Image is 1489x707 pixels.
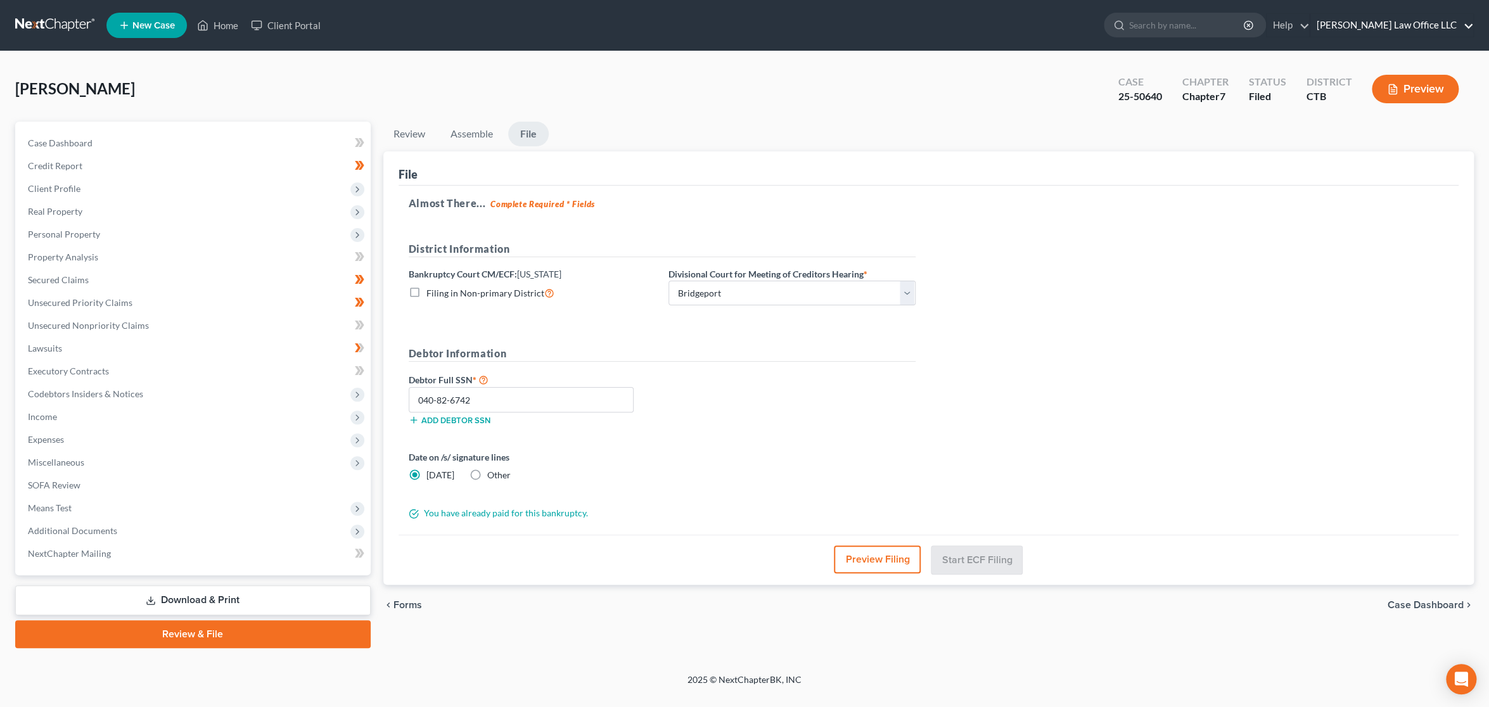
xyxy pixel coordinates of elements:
h5: Almost There... [409,196,1449,211]
span: Forms [393,600,422,610]
a: [PERSON_NAME] Law Office LLC [1310,14,1473,37]
a: Executory Contracts [18,360,371,383]
a: Help [1267,14,1309,37]
div: Chapter [1182,89,1228,104]
label: Divisional Court for Meeting of Creditors Hearing [668,267,867,281]
span: Miscellaneous [28,457,84,468]
a: Case Dashboard [18,132,371,155]
span: [US_STATE] [517,269,561,279]
div: Case [1118,75,1161,89]
a: Home [191,14,245,37]
div: 25-50640 [1118,89,1161,104]
a: Review [383,122,435,146]
span: Client Profile [28,183,80,194]
div: Chapter [1182,75,1228,89]
input: Search by name... [1129,13,1245,37]
a: Assemble [440,122,503,146]
h5: District Information [409,241,916,257]
button: Start ECF Filing [931,545,1023,575]
span: SOFA Review [28,480,80,490]
span: Filing in Non-primary District [426,288,544,298]
span: Expenses [28,434,64,445]
a: Review & File [15,620,371,648]
i: chevron_left [383,600,393,610]
div: Open Intercom Messenger [1446,664,1476,694]
a: Download & Print [15,585,371,615]
a: File [508,122,549,146]
span: Additional Documents [28,525,117,536]
div: You have already paid for this bankruptcy. [402,507,922,519]
a: Client Portal [245,14,327,37]
span: Secured Claims [28,274,89,285]
button: chevron_left Forms [383,600,439,610]
span: Property Analysis [28,252,98,262]
a: Credit Report [18,155,371,177]
div: 2025 © NextChapterBK, INC [383,673,1106,696]
input: XXX-XX-XXXX [409,387,634,412]
button: Add debtor SSN [409,415,490,425]
label: Date on /s/ signature lines [409,450,656,464]
strong: Complete Required * Fields [490,199,595,209]
span: Credit Report [28,160,82,171]
div: Filed [1248,89,1286,104]
a: Unsecured Priority Claims [18,291,371,314]
div: File [399,167,418,182]
span: Executory Contracts [28,366,109,376]
div: District [1306,75,1352,89]
h5: Debtor Information [409,346,916,362]
label: Debtor Full SSN [402,372,662,387]
span: Personal Property [28,229,100,239]
a: Unsecured Nonpriority Claims [18,314,371,337]
span: NextChapter Mailing [28,548,111,559]
span: Income [28,411,57,422]
a: Property Analysis [18,246,371,269]
span: Unsecured Priority Claims [28,297,132,308]
label: Bankruptcy Court CM/ECF: [409,267,561,281]
span: Lawsuits [28,343,62,353]
a: Secured Claims [18,269,371,291]
span: Case Dashboard [28,137,93,148]
a: Lawsuits [18,337,371,360]
span: 7 [1219,90,1225,102]
span: Other [487,469,511,480]
span: Real Property [28,206,82,217]
button: Preview [1372,75,1459,103]
span: Codebtors Insiders & Notices [28,388,143,399]
span: Case Dashboard [1388,600,1464,610]
span: [DATE] [426,469,454,480]
a: NextChapter Mailing [18,542,371,565]
a: SOFA Review [18,474,371,497]
button: Preview Filing [834,545,921,573]
span: [PERSON_NAME] [15,79,135,98]
div: Status [1248,75,1286,89]
i: chevron_right [1464,600,1474,610]
span: Means Test [28,502,72,513]
span: New Case [132,21,175,30]
a: Case Dashboard chevron_right [1388,600,1474,610]
span: Unsecured Nonpriority Claims [28,320,149,331]
div: CTB [1306,89,1352,104]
